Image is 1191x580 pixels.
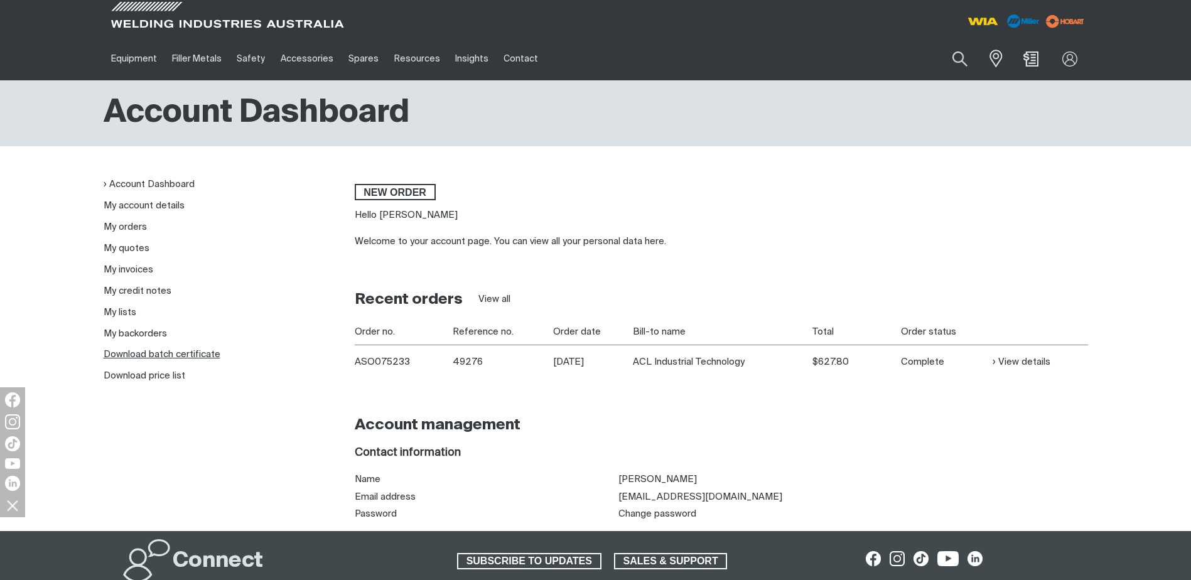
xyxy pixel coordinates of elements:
[901,319,993,345] th: Order status
[229,37,272,80] a: Safety
[104,175,335,387] nav: My account
[104,286,171,296] a: My credit notes
[618,509,696,518] a: Change password
[104,308,136,317] a: My lists
[104,329,167,338] a: My backorders
[453,345,553,375] td: 49276
[273,37,341,80] a: Accessories
[553,319,633,345] th: Order date
[1042,12,1088,31] img: miller
[355,184,436,200] a: New order
[104,265,153,274] a: My invoices
[355,235,1088,249] div: Welcome to your account page. You can view all your personal data here.
[478,293,510,307] a: View all orders
[633,345,813,375] td: ACL Industrial Technology
[812,357,849,367] span: $627.80
[496,37,546,80] a: Contact
[104,222,147,232] a: My orders
[173,547,263,575] h2: Connect
[5,458,20,469] img: YouTube
[355,319,453,345] th: Order no.
[355,416,1088,435] h2: Account management
[453,319,553,345] th: Reference no.
[2,495,23,516] img: hide socials
[1021,51,1041,67] a: Shopping cart (0 product(s))
[901,345,993,375] td: Complete
[164,37,229,80] a: Filler Metals
[812,319,901,345] th: Total
[104,37,842,80] nav: Main
[355,208,1088,223] p: Hello [PERSON_NAME]
[458,553,600,569] span: SUBSCRIBE TO UPDATES
[614,553,728,569] a: SALES & SUPPORT
[386,37,447,80] a: Resources
[355,488,618,506] th: Email address
[5,476,20,491] img: LinkedIn
[104,93,409,134] h1: Account Dashboard
[5,436,20,451] img: TikTok
[457,553,601,569] a: SUBSCRIBE TO UPDATES
[5,392,20,407] img: Facebook
[104,244,149,253] a: My quotes
[923,44,981,73] input: Product name or item number...
[615,553,726,569] span: SALES & SUPPORT
[341,37,386,80] a: Spares
[104,37,164,80] a: Equipment
[618,471,1088,488] td: [PERSON_NAME]
[104,371,185,380] a: Download price list
[356,184,434,200] span: New order
[355,471,618,488] th: Name
[5,414,20,429] img: Instagram
[618,488,1088,506] td: [EMAIL_ADDRESS][DOMAIN_NAME]
[104,350,220,359] a: Download batch certificate
[633,319,813,345] th: Bill-to name
[355,447,461,458] span: Contact information
[448,37,496,80] a: Insights
[993,355,1050,369] a: View details of Order ASO075233
[355,345,453,375] th: ASO075233
[939,44,981,73] button: Search products
[104,179,195,190] a: Account Dashboard
[355,505,618,523] th: Password
[104,201,185,210] a: My account details
[355,290,463,309] h2: Recent orders
[553,345,633,375] td: [DATE]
